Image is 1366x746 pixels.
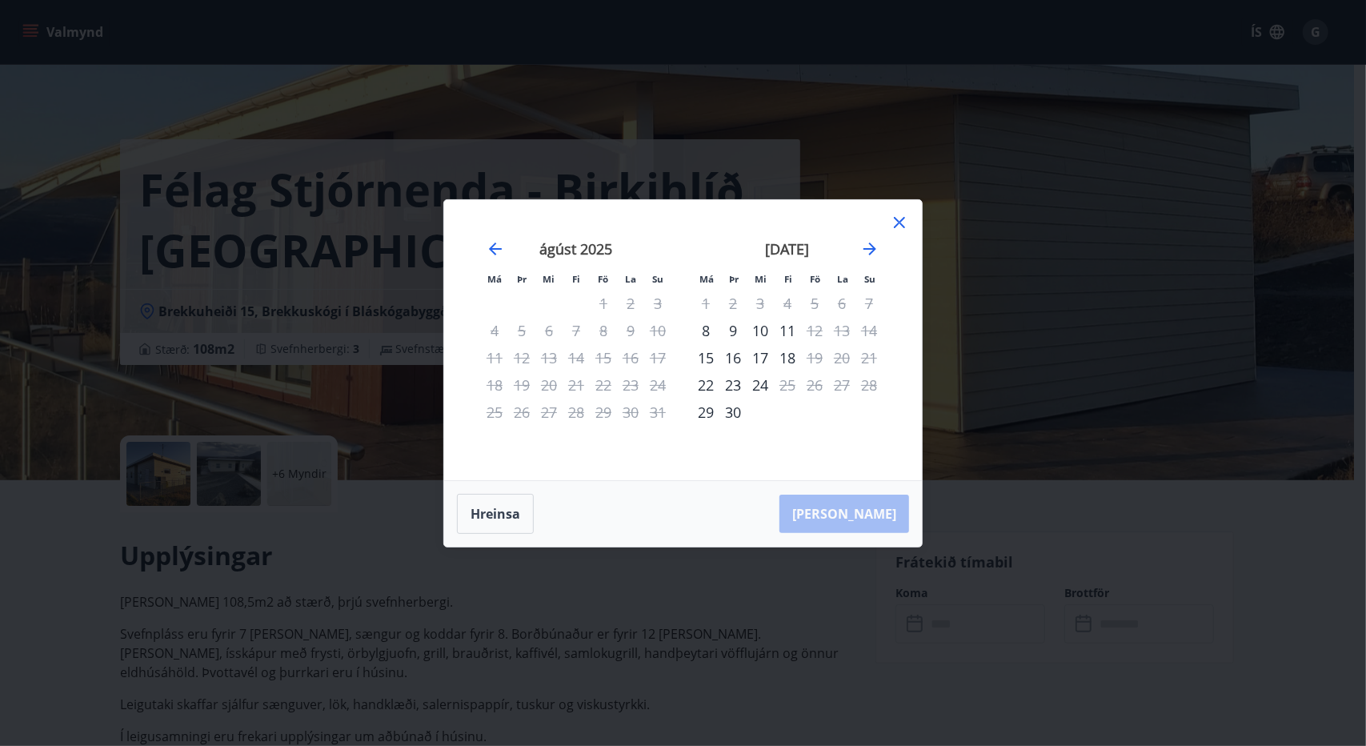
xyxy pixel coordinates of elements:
[617,344,644,371] td: Not available. laugardagur, 16. ágúst 2025
[747,317,774,344] div: 10
[457,494,534,534] button: Hreinsa
[719,317,747,344] div: 9
[860,239,879,259] div: Move forward to switch to the next month.
[692,317,719,344] div: Aðeins innritun í boði
[719,399,747,426] td: þriðjudagur, 30. september 2025
[801,290,828,317] td: Not available. föstudagur, 5. september 2025
[617,317,644,344] td: Not available. laugardagur, 9. ágúst 2025
[774,344,801,371] div: 18
[801,344,828,371] td: Not available. föstudagur, 19. september 2025
[747,344,774,371] td: miðvikudagur, 17. september 2025
[540,239,613,259] strong: ágúst 2025
[692,344,719,371] div: Aðeins innritun í boði
[590,344,617,371] td: Not available. föstudagur, 15. ágúst 2025
[590,290,617,317] td: Not available. föstudagur, 1. ágúst 2025
[508,317,535,344] td: Not available. þriðjudagur, 5. ágúst 2025
[801,344,828,371] div: Aðeins útritun í boði
[719,290,747,317] td: Not available. þriðjudagur, 2. september 2025
[617,399,644,426] td: Not available. laugardagur, 30. ágúst 2025
[774,317,801,344] td: fimmtudagur, 11. september 2025
[692,317,719,344] td: mánudagur, 8. september 2025
[590,317,617,344] td: Not available. föstudagur, 8. ágúst 2025
[784,273,792,285] small: Fi
[774,290,801,317] td: Not available. fimmtudagur, 4. september 2025
[747,344,774,371] div: 17
[837,273,848,285] small: La
[599,273,609,285] small: Fö
[747,290,774,317] td: Not available. miðvikudagur, 3. september 2025
[508,399,535,426] td: Not available. þriðjudagur, 26. ágúst 2025
[828,371,855,399] td: Not available. laugardagur, 27. september 2025
[563,317,590,344] td: Not available. fimmtudagur, 7. ágúst 2025
[828,344,855,371] td: Not available. laugardagur, 20. september 2025
[652,273,663,285] small: Su
[801,317,828,344] div: Aðeins útritun í boði
[692,344,719,371] td: mánudagur, 15. september 2025
[617,371,644,399] td: Not available. laugardagur, 23. ágúst 2025
[543,273,555,285] small: Mi
[517,273,527,285] small: Þr
[508,344,535,371] td: Not available. þriðjudagur, 12. ágúst 2025
[774,344,801,371] td: fimmtudagur, 18. september 2025
[572,273,580,285] small: Fi
[590,399,617,426] td: Not available. föstudagur, 29. ágúst 2025
[487,273,502,285] small: Má
[644,290,671,317] td: Not available. sunnudagur, 3. ágúst 2025
[774,371,801,399] div: Aðeins útritun í boði
[590,371,617,399] td: Not available. föstudagur, 22. ágúst 2025
[719,317,747,344] td: þriðjudagur, 9. september 2025
[644,399,671,426] td: Not available. sunnudagur, 31. ágúst 2025
[729,273,739,285] small: Þr
[719,344,747,371] td: þriðjudagur, 16. september 2025
[719,344,747,371] div: 16
[692,399,719,426] div: Aðeins innritun í boði
[828,317,855,344] td: Not available. laugardagur, 13. september 2025
[535,344,563,371] td: Not available. miðvikudagur, 13. ágúst 2025
[811,273,821,285] small: Fö
[481,399,508,426] td: Not available. mánudagur, 25. ágúst 2025
[617,290,644,317] td: Not available. laugardagur, 2. ágúst 2025
[644,344,671,371] td: Not available. sunnudagur, 17. ágúst 2025
[692,371,719,399] div: Aðeins innritun í boði
[801,317,828,344] td: Not available. föstudagur, 12. september 2025
[755,273,767,285] small: Mi
[864,273,875,285] small: Su
[719,371,747,399] div: 23
[535,371,563,399] td: Not available. miðvikudagur, 20. ágúst 2025
[563,371,590,399] td: Not available. fimmtudagur, 21. ágúst 2025
[766,239,810,259] strong: [DATE]
[747,317,774,344] td: miðvikudagur, 10. september 2025
[719,371,747,399] td: þriðjudagur, 23. september 2025
[535,399,563,426] td: Not available. miðvikudagur, 27. ágúst 2025
[855,290,883,317] td: Not available. sunnudagur, 7. september 2025
[563,344,590,371] td: Not available. fimmtudagur, 14. ágúst 2025
[855,344,883,371] td: Not available. sunnudagur, 21. september 2025
[535,317,563,344] td: Not available. miðvikudagur, 6. ágúst 2025
[855,371,883,399] td: Not available. sunnudagur, 28. september 2025
[625,273,636,285] small: La
[644,317,671,344] td: Not available. sunnudagur, 10. ágúst 2025
[747,371,774,399] div: 24
[692,371,719,399] td: mánudagur, 22. september 2025
[774,371,801,399] td: Not available. fimmtudagur, 25. september 2025
[699,273,714,285] small: Má
[828,290,855,317] td: Not available. laugardagur, 6. september 2025
[481,371,508,399] td: Not available. mánudagur, 18. ágúst 2025
[481,344,508,371] td: Not available. mánudagur, 11. ágúst 2025
[644,371,671,399] td: Not available. sunnudagur, 24. ágúst 2025
[463,219,903,461] div: Calendar
[486,239,505,259] div: Move backward to switch to the previous month.
[692,290,719,317] td: Not available. mánudagur, 1. september 2025
[719,399,747,426] div: 30
[801,371,828,399] td: Not available. föstudagur, 26. september 2025
[692,399,719,426] td: mánudagur, 29. september 2025
[481,317,508,344] td: Not available. mánudagur, 4. ágúst 2025
[563,399,590,426] td: Not available. fimmtudagur, 28. ágúst 2025
[855,317,883,344] td: Not available. sunnudagur, 14. september 2025
[774,317,801,344] div: 11
[747,371,774,399] td: miðvikudagur, 24. september 2025
[508,371,535,399] td: Not available. þriðjudagur, 19. ágúst 2025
